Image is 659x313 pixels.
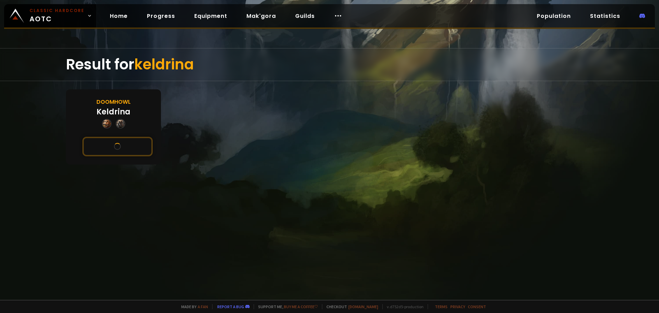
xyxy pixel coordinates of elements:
span: Support me, [254,304,318,309]
div: Doomhowl [96,98,131,106]
a: Mak'gora [241,9,281,23]
a: Buy me a coffee [284,304,318,309]
div: Result for [66,48,593,81]
a: a fan [198,304,208,309]
a: Consent [468,304,486,309]
a: Statistics [585,9,626,23]
a: Privacy [450,304,465,309]
a: Report a bug [217,304,244,309]
small: Classic Hardcore [30,8,84,14]
a: Population [531,9,576,23]
a: [DOMAIN_NAME] [348,304,378,309]
a: Home [104,9,133,23]
span: Made by [177,304,208,309]
span: AOTC [30,8,84,24]
button: See this character [82,137,153,156]
a: Progress [141,9,181,23]
div: Keldrina [96,106,130,118]
span: Checkout [322,304,378,309]
a: Equipment [189,9,233,23]
span: keldrina [134,54,194,75]
span: v. d752d5 - production [382,304,424,309]
a: Terms [435,304,448,309]
a: Guilds [290,9,320,23]
a: Classic HardcoreAOTC [4,4,96,27]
